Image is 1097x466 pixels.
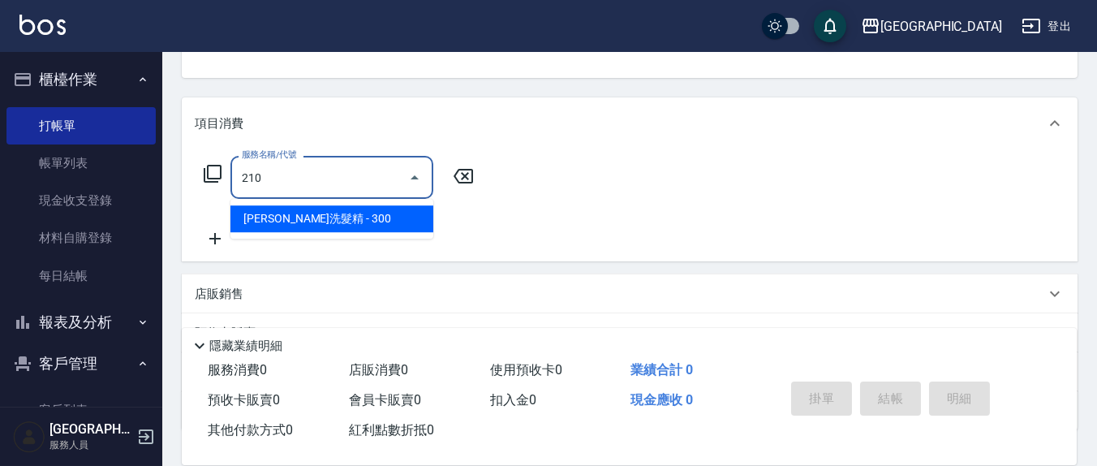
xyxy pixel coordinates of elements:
span: 業績合計 0 [630,362,693,378]
button: 櫃檯作業 [6,58,156,101]
span: 使用預收卡 0 [490,362,562,378]
p: 預收卡販賣 [195,325,256,342]
button: save [814,10,846,42]
span: 預收卡販賣 0 [208,392,280,408]
a: 每日結帳 [6,257,156,295]
p: 項目消費 [195,115,243,132]
span: 現金應收 0 [630,392,693,408]
div: 店販銷售 [182,274,1078,313]
span: 會員卡販賣 0 [349,392,421,408]
div: 項目消費 [182,97,1078,149]
button: 客戶管理 [6,343,156,385]
span: 紅利點數折抵 0 [349,422,434,438]
a: 客戶列表 [6,391,156,429]
span: 服務消費 0 [208,362,267,378]
span: 扣入金 0 [490,392,536,408]
span: 店販消費 0 [349,362,408,378]
p: 隱藏業績明細 [209,338,282,355]
span: [PERSON_NAME]洗髮精 - 300 [230,205,433,232]
button: [GEOGRAPHIC_DATA] [854,10,1009,43]
a: 打帳單 [6,107,156,145]
div: 預收卡販賣 [182,313,1078,352]
img: Logo [19,15,66,35]
button: Close [402,165,428,191]
label: 服務名稱/代號 [242,149,296,161]
p: 服務人員 [49,438,132,452]
a: 帳單列表 [6,145,156,182]
button: 報表及分析 [6,301,156,343]
img: Person [13,421,45,453]
div: [GEOGRAPHIC_DATA] [880,16,1002,37]
a: 材料自購登錄 [6,219,156,257]
p: 店販銷售 [195,286,243,303]
h5: [GEOGRAPHIC_DATA] [49,421,132,438]
a: 現金收支登錄 [6,182,156,219]
span: 其他付款方式 0 [208,422,293,438]
button: 登出 [1015,11,1078,41]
